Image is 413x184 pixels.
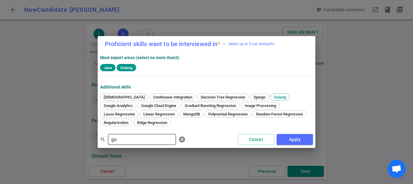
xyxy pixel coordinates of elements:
[100,137,106,142] span: search
[100,55,179,60] strong: Most expert areas (select no more than 5 )
[102,103,135,108] span: Google Analytics
[252,95,268,99] span: Django
[118,65,135,70] span: Golang
[206,112,250,116] span: Polynomial Regression
[100,85,131,89] strong: Additional Skills
[272,95,288,99] span: Golang
[223,41,274,47] span: Select up to 5 top strengths
[277,134,313,145] button: Apply
[102,120,131,125] span: Regularization
[141,112,177,116] span: Linear Regression
[135,120,169,125] span: Ridge Regression
[151,95,194,99] span: Continuous Integration
[102,112,137,116] span: Lasso Regression
[254,112,305,116] span: Random Forest Regression
[199,95,247,99] span: Decision Tree Regression
[238,134,274,145] button: Cancel
[178,136,186,143] span: cancel
[139,103,178,108] span: Google Cloud Engine
[242,103,278,108] span: Image Processing
[105,41,220,47] label: Proficient skills want to be interviewed in
[102,95,147,99] span: [DEMOGRAPHIC_DATA]
[181,112,202,116] span: MongoDB
[108,135,176,144] input: Separate search terms by comma or space
[101,65,114,70] span: Java
[223,41,226,47] div: —
[183,103,238,108] span: Gradiant Boosting Regression
[388,160,406,178] div: Open chat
